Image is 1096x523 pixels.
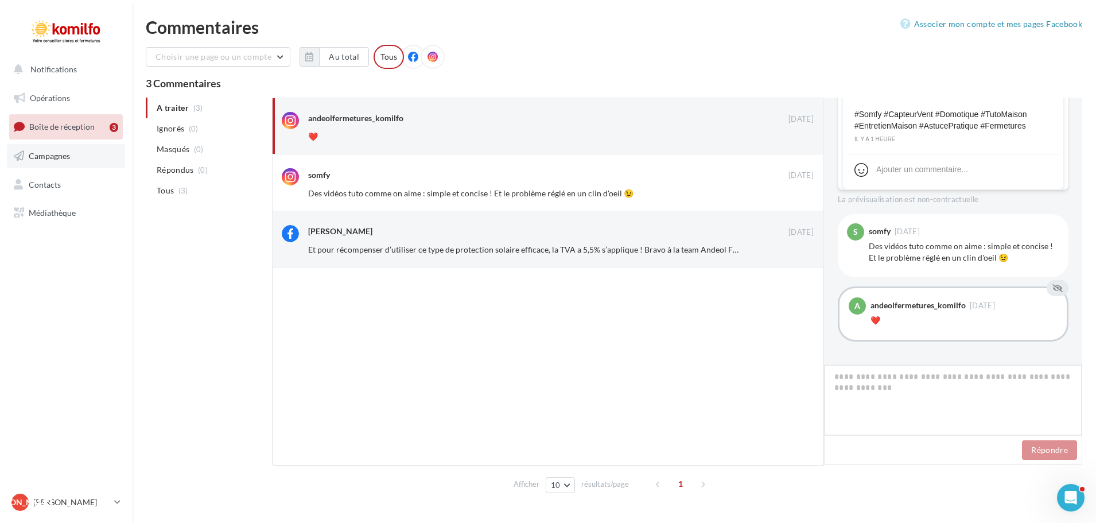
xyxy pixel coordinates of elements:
[788,171,814,181] span: [DATE]
[870,301,966,309] div: andeolfermetures_komilfo
[374,45,404,69] div: Tous
[308,113,403,124] div: andeolfermetures_komilfo
[157,144,189,155] span: Masqués
[9,491,123,513] a: [PERSON_NAME] [PERSON_NAME]
[7,201,125,225] a: Médiathèque
[178,186,188,195] span: (3)
[7,57,121,82] button: Notifications
[854,300,860,312] span: a
[157,185,174,196] span: Tous
[308,131,318,141] span: ❤️
[788,114,814,125] span: [DATE]
[970,302,995,309] span: [DATE]
[29,122,95,131] span: Boîte de réception
[1057,484,1085,512] iframe: Intercom live chat
[671,475,690,493] span: 1
[838,190,1068,205] div: La prévisualisation est non-contractuelle
[308,169,330,181] div: somfy
[146,18,1082,36] div: Commentaires
[157,164,194,176] span: Répondus
[7,173,125,197] a: Contacts
[900,17,1082,31] a: Associer mon compte et mes pages Facebook
[869,241,1059,264] div: Des vidéos tuto comme on aime : simple et concise ! Et le problème réglé en un clin d'oeil 😉
[308,245,809,254] span: Et pour récompenser d’utiliser ce type de protection solaire efficace, la TVA a 5,5% s’applique !...
[146,47,290,67] button: Choisir une page ou un compte
[33,497,110,508] p: [PERSON_NAME]
[146,78,1082,88] div: 3 Commentaires
[110,123,118,132] div: 3
[870,315,1058,326] div: ❤️
[308,226,372,237] div: [PERSON_NAME]
[29,179,61,189] span: Contacts
[30,93,70,103] span: Opérations
[551,481,561,490] span: 10
[300,47,369,67] button: Au total
[788,227,814,238] span: [DATE]
[157,123,184,134] span: Ignorés
[156,52,271,61] span: Choisir une page ou un compte
[514,479,539,490] span: Afficher
[29,151,70,161] span: Campagnes
[198,165,208,175] span: (0)
[876,164,968,175] div: Ajouter un commentaire...
[7,114,125,139] a: Boîte de réception3
[853,226,858,238] span: s
[7,86,125,110] a: Opérations
[194,145,204,154] span: (0)
[854,134,1052,145] div: il y a 1 heure
[581,479,629,490] span: résultats/page
[869,227,891,235] div: somfy
[895,228,920,235] span: [DATE]
[308,188,633,198] span: Des vidéos tuto comme on aime : simple et concise ! Et le problème réglé en un clin d'oeil 😉
[30,64,77,74] span: Notifications
[7,144,125,168] a: Campagnes
[854,163,868,177] svg: Emoji
[546,477,575,493] button: 10
[1022,440,1077,460] button: Répondre
[189,124,199,133] span: (0)
[29,208,76,218] span: Médiathèque
[319,47,369,67] button: Au total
